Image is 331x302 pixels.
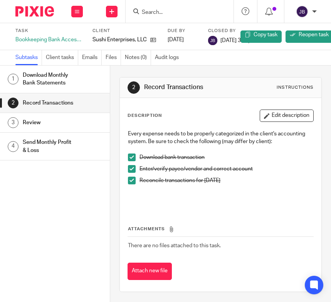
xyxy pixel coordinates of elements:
h1: Download Monthly Bank Statements [23,69,76,89]
span: [DATE] 3:41pm [220,38,256,43]
div: 3 [8,117,18,128]
div: 1 [8,74,18,84]
h1: Send Monthly Profit & Loss [23,137,76,156]
div: 2 [128,81,140,94]
button: Edit description [260,110,314,122]
a: Subtasks [15,50,42,65]
p: Every expense needs to be properly categorized in the client's accounting system. Be sure to chec... [128,130,313,146]
h1: Record Transactions [23,97,76,109]
h1: Record Transactions [144,83,237,91]
input: Search [141,9,210,16]
div: 4 [8,141,18,152]
label: Client [92,28,160,34]
div: 2 [8,98,18,108]
label: Due by [168,28,198,34]
p: Sushi Enterprises, LLC. [92,36,146,44]
img: svg%3E [296,5,308,18]
span: Attachments [128,227,165,231]
a: Notes (0) [125,50,151,65]
a: Client tasks [46,50,78,65]
img: svg%3E [208,36,217,45]
a: Copy task [240,30,282,43]
img: Pixie [15,6,54,17]
span: Reopen task [299,32,329,37]
div: Instructions [277,84,314,91]
div: Bookkeeping Bank Access - [PERSON_NAME] [15,36,83,44]
h1: Review [23,117,76,128]
a: Audit logs [155,50,183,65]
a: Files [106,50,121,65]
p: Description [128,113,162,119]
span: There are no files attached to this task. [128,243,221,248]
p: Enter/verify payee/vendor and correct account [139,165,313,173]
label: Task [15,28,83,34]
button: Attach new file [128,263,172,280]
span: Copy task [254,32,277,37]
a: Emails [82,50,102,65]
p: Reconcile transactions for [DATE] [139,177,313,184]
div: [DATE] [168,36,198,44]
label: Closed by [208,28,256,34]
p: Download bank transaction [139,154,313,161]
